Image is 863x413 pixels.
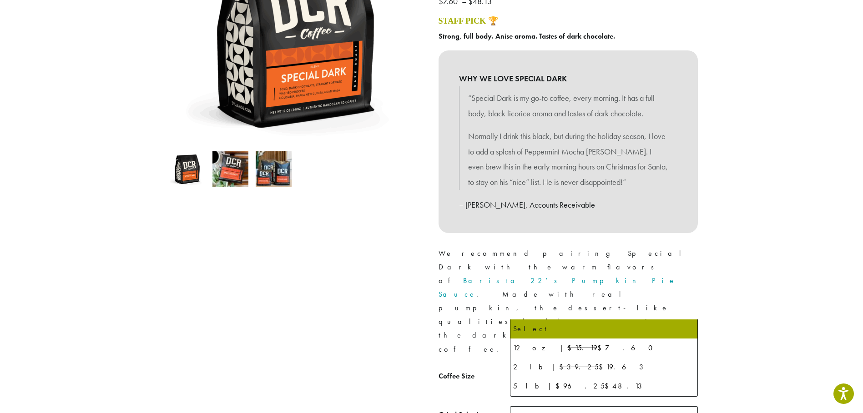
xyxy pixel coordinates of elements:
a: STAFF PICK 🏆 [439,16,498,25]
li: Select [510,319,697,338]
b: WHY WE LOVE SPECIAL DARK [459,71,677,86]
del: $96.25 [555,381,605,391]
p: Normally I drink this black, but during the holiday season, I love to add a splash of Peppermint ... [468,129,668,190]
p: We recommend pairing Special Dark with the warm flavors of . Made with real pumpkin, the dessert-... [439,247,698,356]
del: $15.19 [567,343,597,353]
label: Coffee Size [439,370,510,383]
img: Special Dark - Image 3 [256,151,292,187]
p: “Special Dark is my go-to coffee, every morning. It has a full body, black licorice aroma and tas... [468,90,668,121]
img: Special Dark [169,151,205,187]
del: $39.25 [559,362,599,372]
a: Barista 22’s Pumpkin Pie Sauce [439,276,676,299]
img: Special Dark - Image 2 [212,151,248,187]
div: 2 lb | $19.63 [513,360,695,374]
div: 5 lb | $48.13 [513,379,695,393]
p: – [PERSON_NAME], Accounts Receivable [459,197,677,213]
b: Strong, full body. Anise aroma. Tastes of dark chocolate. [439,31,615,41]
div: 12 oz | $7.60 [513,341,695,355]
